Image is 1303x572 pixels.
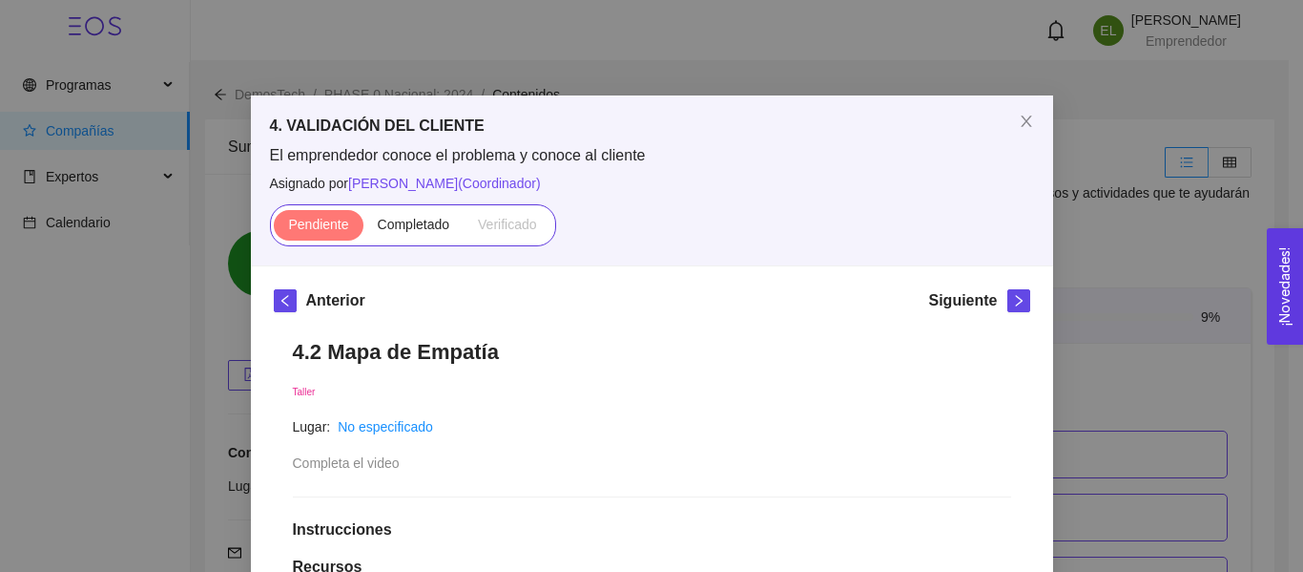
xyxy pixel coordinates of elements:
[270,115,1034,138] h5: 4. VALIDACIÓN DEL CLIENTE
[378,217,450,232] span: Completado
[270,145,1034,166] span: El emprendedor conoce el problema y conoce al cliente
[1000,95,1053,149] button: Close
[338,419,433,434] a: No especificado
[293,455,400,471] span: Completa el video
[293,520,1011,540] h1: Instrucciones
[270,173,1034,194] span: Asignado por
[288,217,348,232] span: Pendiente
[293,416,331,437] article: Lugar:
[275,294,296,307] span: left
[274,289,297,312] button: left
[306,289,365,312] h5: Anterior
[1019,114,1034,129] span: close
[293,339,1011,365] h1: 4.2 Mapa de Empatía
[478,217,536,232] span: Verificado
[348,176,541,191] span: [PERSON_NAME] ( Coordinador )
[1267,228,1303,345] button: Open Feedback Widget
[928,289,997,312] h5: Siguiente
[293,387,316,397] span: Taller
[1007,289,1030,312] button: right
[1008,294,1029,307] span: right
